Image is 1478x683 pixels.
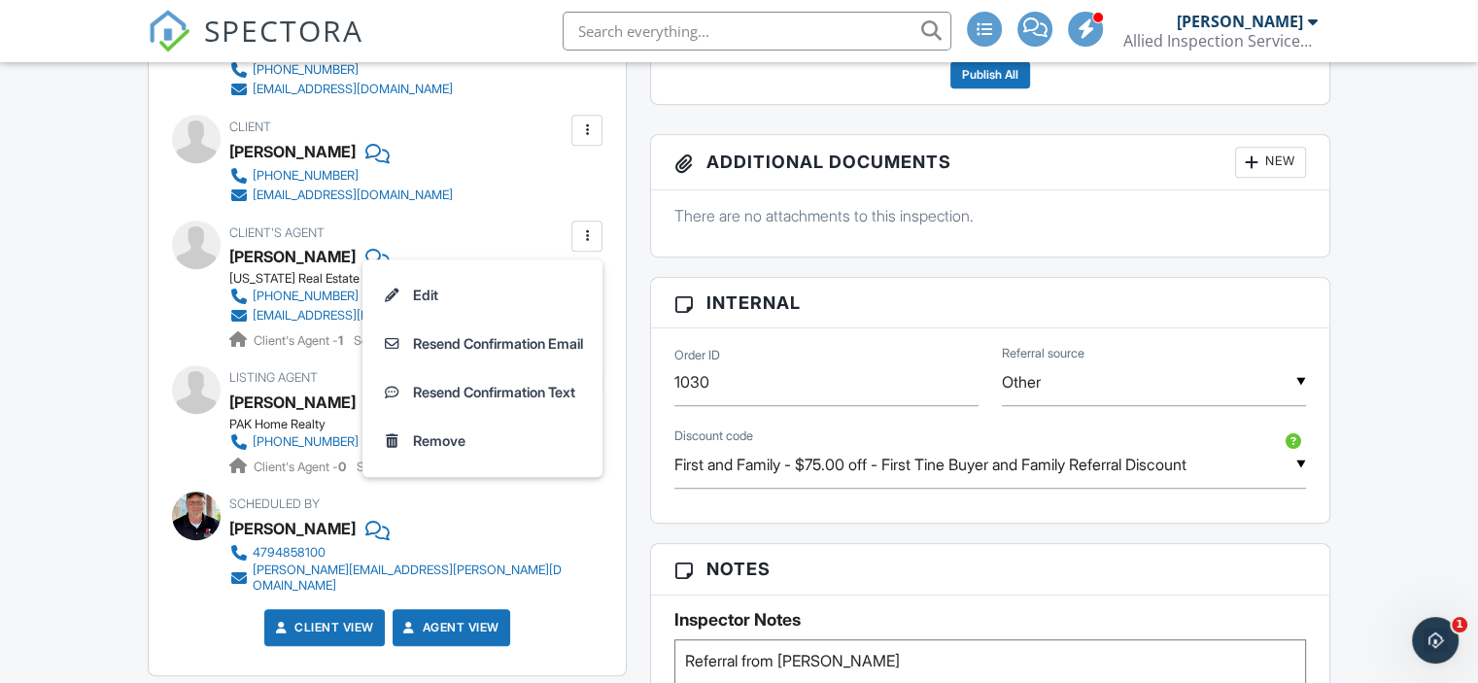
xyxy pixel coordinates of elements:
h5: Inspector Notes [674,610,1306,630]
div: [PERSON_NAME][EMAIL_ADDRESS][PERSON_NAME][DOMAIN_NAME] [253,563,567,594]
div: Allied Inspection Services, LLC [1123,31,1318,51]
label: Discount code [674,427,753,445]
div: [PHONE_NUMBER] [253,168,359,184]
div: [PHONE_NUMBER] [253,434,359,450]
p: There are no attachments to this inspection. [674,205,1306,226]
span: Scheduled By [229,496,320,511]
label: Order ID [674,347,720,364]
a: Agent View [399,618,499,637]
a: [PHONE_NUMBER] [229,287,453,306]
div: New [1235,147,1306,178]
a: Resend Confirmation Text [374,368,591,417]
a: Edit [374,271,591,320]
iframe: Intercom live chat [1412,617,1459,664]
div: [PERSON_NAME] [229,137,356,166]
div: PAK Home Realty [229,417,445,432]
div: [PERSON_NAME] [1177,12,1303,31]
span: Seller's Agent - [354,333,445,348]
a: SPECTORA [148,26,363,67]
a: Resend Confirmation Email [374,320,591,368]
input: Search everything... [563,12,951,51]
div: [EMAIL_ADDRESS][DOMAIN_NAME] [253,82,453,97]
a: [PHONE_NUMBER] [229,432,430,452]
a: [PERSON_NAME] [229,242,356,271]
a: [PERSON_NAME] [229,388,356,417]
div: [PHONE_NUMBER] [253,289,359,304]
div: [EMAIL_ADDRESS][DOMAIN_NAME] [253,308,453,324]
span: Client's Agent - [254,333,346,348]
div: [PERSON_NAME] [229,514,356,543]
a: Remove [374,417,591,465]
span: 1 [1452,617,1467,632]
a: Client View [271,618,374,637]
label: Referral source [1002,345,1084,362]
h3: Internal [651,278,1329,328]
span: Seller's Agent - [357,460,445,474]
a: [EMAIL_ADDRESS][DOMAIN_NAME] [229,306,453,325]
a: [PERSON_NAME][EMAIL_ADDRESS][PERSON_NAME][DOMAIN_NAME] [229,563,567,594]
span: Client [229,120,271,134]
span: SPECTORA [204,10,363,51]
h3: Notes [651,544,1329,595]
span: Listing Agent [229,370,318,385]
a: [EMAIL_ADDRESS][DOMAIN_NAME] [229,80,453,99]
a: [EMAIL_ADDRESS][DOMAIN_NAME] [229,186,453,205]
div: 4794858100 [253,545,326,561]
strong: 1 [338,333,343,348]
span: Client's Agent - [254,460,349,474]
img: The Best Home Inspection Software - Spectora [148,10,190,52]
a: 4794858100 [229,543,567,563]
strong: 0 [338,460,346,474]
span: Client's Agent [229,225,325,240]
div: [EMAIL_ADDRESS][DOMAIN_NAME] [253,188,453,203]
div: [US_STATE] Real Estate Group [229,271,468,287]
a: [PHONE_NUMBER] [229,166,453,186]
h3: Additional Documents [651,135,1329,190]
